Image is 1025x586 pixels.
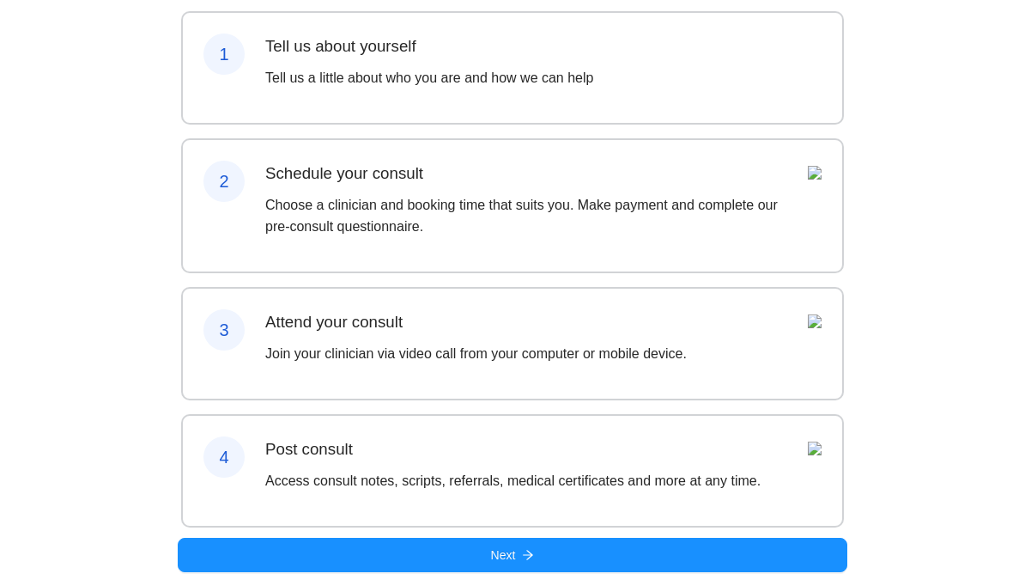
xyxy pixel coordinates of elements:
[808,166,822,180] img: Assets%2FWeTelehealthBookingWizard%2FDALL%C2%B7E%202023-02-07%2021.21.44%20-%20minimalist%20blue%...
[265,470,761,491] p: Access consult notes, scripts, referrals, medical certificates and more at any time.
[265,436,761,461] h3: Post consult
[178,538,847,572] button: Nextarrow-right
[265,309,687,334] h3: Attend your consult
[265,67,593,89] p: Tell us a little about who you are and how we can help
[808,442,822,455] img: Assets%2FWeTelehealthBookingWizard%2FDALL%C2%B7E%202023-02-07%2022.00.43%20-%20minimalist%20blue%...
[265,161,787,186] h3: Schedule your consult
[522,549,534,563] span: arrow-right
[265,343,687,364] p: Join your clinician via video call from your computer or mobile device.
[808,314,822,328] img: Assets%2FWeTelehealthBookingWizard%2FDALL%C2%B7E%202023-02-07%2021.55.47%20-%20minimal%20blue%20i...
[265,194,787,237] p: Choose a clinician and booking time that suits you. Make payment and complete our pre-consult que...
[203,436,245,478] div: 4
[265,34,593,58] h3: Tell us about yourself
[491,546,516,565] span: Next
[203,34,245,75] div: 1
[203,309,245,351] div: 3
[203,161,245,202] div: 2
